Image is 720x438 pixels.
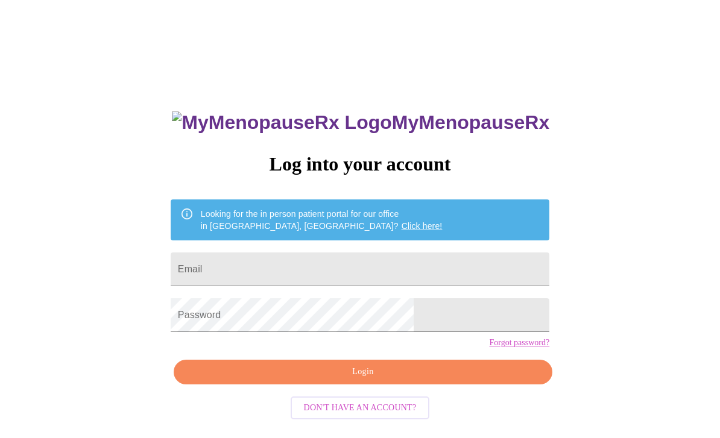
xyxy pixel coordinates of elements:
[201,203,443,237] div: Looking for the in person patient portal for our office in [GEOGRAPHIC_DATA], [GEOGRAPHIC_DATA]?
[172,111,391,134] img: MyMenopauseRx Logo
[304,401,417,416] span: Don't have an account?
[174,360,552,384] button: Login
[171,153,549,175] h3: Log into your account
[188,364,538,380] span: Login
[291,396,430,420] button: Don't have an account?
[489,338,549,348] a: Forgot password?
[402,221,443,231] a: Click here!
[172,111,549,134] h3: MyMenopauseRx
[288,402,433,412] a: Don't have an account?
